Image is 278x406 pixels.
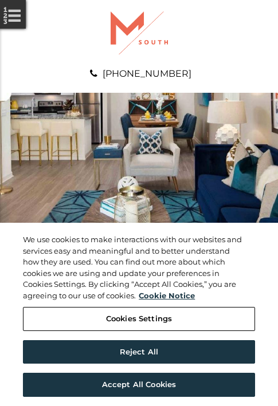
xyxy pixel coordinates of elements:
a: [PHONE_NUMBER] [103,68,191,79]
img: A graphic with a red M and the word SOUTH. [111,11,168,54]
a: More information about your privacy [139,291,195,300]
button: Reject All [23,340,255,364]
button: Cookies Settings [23,307,255,331]
button: Accept All Cookies [23,373,255,397]
div: We use cookies to make interactions with our websites and services easy and meaningful and to bet... [23,234,242,301]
